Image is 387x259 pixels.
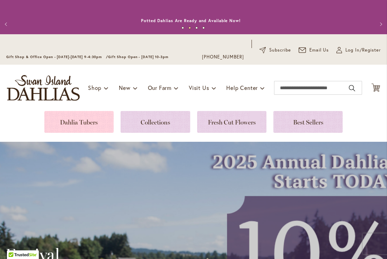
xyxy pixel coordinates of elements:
button: 2 of 4 [188,27,191,29]
a: Potted Dahlias Are Ready and Available Now! [141,18,241,23]
span: Shop [88,84,102,91]
button: Next [373,17,387,31]
a: Log In/Register [336,47,381,54]
span: Our Farm [148,84,171,91]
a: [PHONE_NUMBER] [202,54,244,61]
span: Gift Shop Open - [DATE] 10-3pm [108,55,168,59]
span: Email Us [309,47,329,54]
span: Gift Shop & Office Open - [DATE]-[DATE] 9-4:30pm / [6,55,108,59]
a: Subscribe [260,47,291,54]
span: Log In/Register [345,47,381,54]
button: 3 of 4 [195,27,198,29]
span: Help Center [226,84,258,91]
span: Subscribe [269,47,291,54]
button: 1 of 4 [182,27,184,29]
a: store logo [7,75,80,101]
button: 4 of 4 [202,27,205,29]
span: Visit Us [189,84,209,91]
span: New [119,84,130,91]
a: Email Us [299,47,329,54]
